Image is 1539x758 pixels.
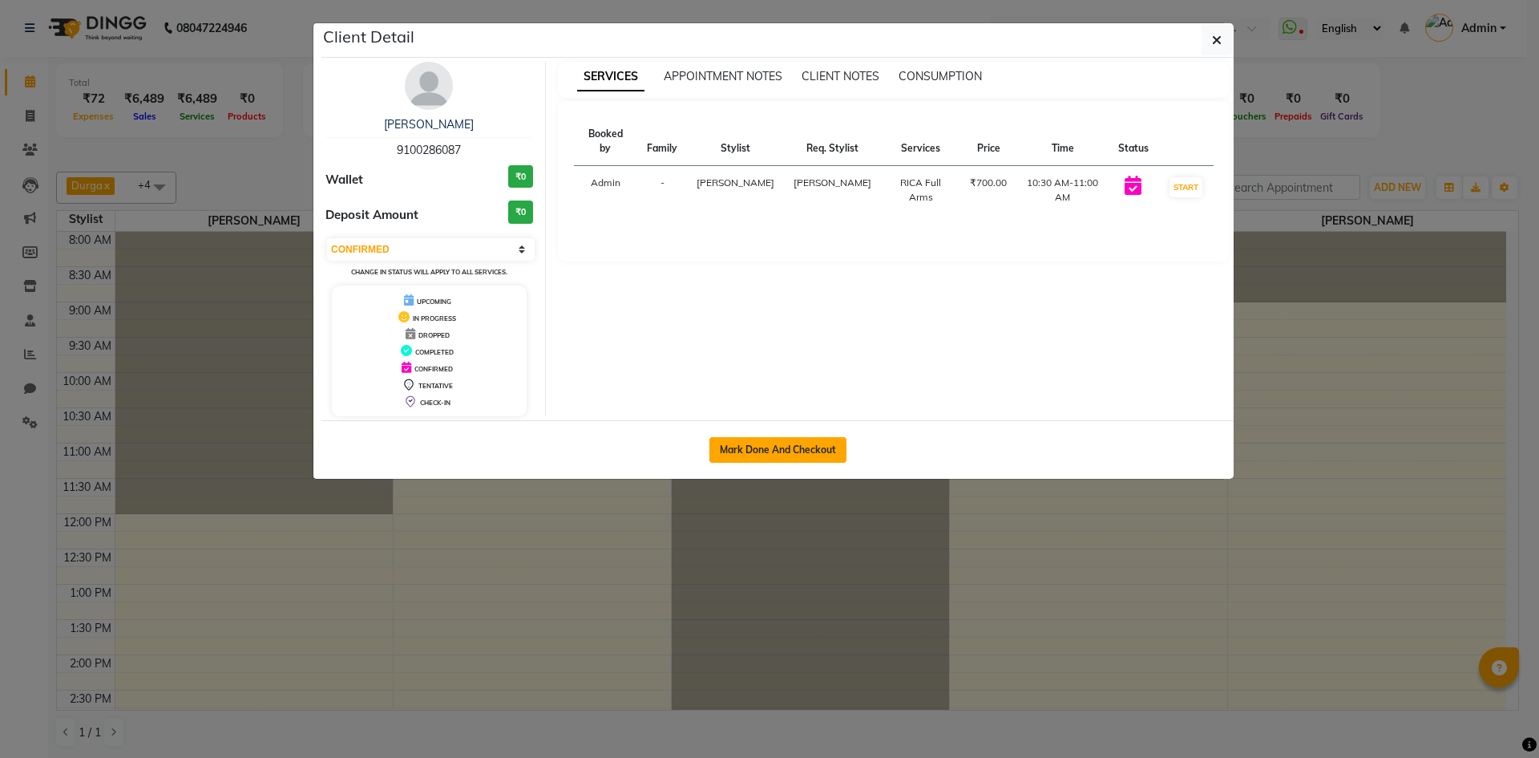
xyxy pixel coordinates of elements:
[418,382,453,390] span: TENTATIVE
[415,348,454,356] span: COMPLETED
[574,117,638,166] th: Booked by
[697,176,774,188] span: [PERSON_NAME]
[1016,117,1109,166] th: Time
[508,201,533,224] h3: ₹0
[413,314,456,322] span: IN PROGRESS
[637,117,687,166] th: Family
[397,143,461,157] span: 9100286087
[418,331,450,339] span: DROPPED
[709,437,846,463] button: Mark Done And Checkout
[323,25,414,49] h5: Client Detail
[1109,117,1158,166] th: Status
[1016,166,1109,215] td: 10:30 AM-11:00 AM
[414,365,453,373] span: CONFIRMED
[351,268,507,276] small: Change in status will apply to all services.
[637,166,687,215] td: -
[664,69,782,83] span: APPOINTMENT NOTES
[577,63,644,91] span: SERVICES
[405,62,453,110] img: avatar
[325,171,363,189] span: Wallet
[794,176,871,188] span: [PERSON_NAME]
[325,206,418,225] span: Deposit Amount
[384,117,474,132] a: [PERSON_NAME]
[508,165,533,188] h3: ₹0
[1169,177,1202,197] button: START
[687,117,784,166] th: Stylist
[970,176,1007,190] div: ₹700.00
[574,166,638,215] td: Admin
[784,117,881,166] th: Req. Stylist
[881,117,960,166] th: Services
[899,69,982,83] span: CONSUMPTION
[891,176,951,205] div: RICA Full Arms
[420,399,450,407] span: CHECK-IN
[802,69,879,83] span: CLIENT NOTES
[960,117,1016,166] th: Price
[417,298,451,306] span: UPCOMING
